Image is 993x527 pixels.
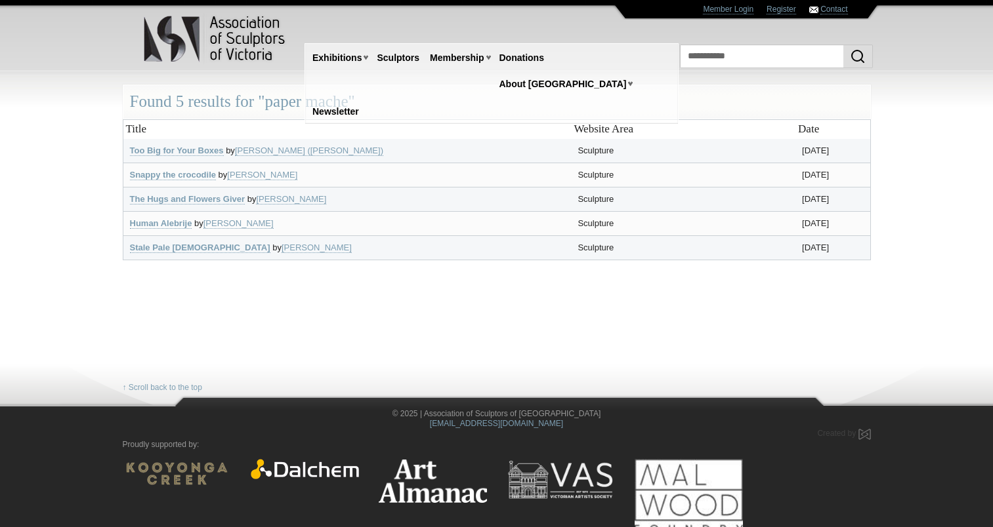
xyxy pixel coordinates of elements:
td: [DATE] [795,163,870,187]
th: Date [795,119,870,138]
a: Created by [817,429,870,438]
img: logo.png [143,13,287,65]
a: [PERSON_NAME] [227,170,297,180]
img: Search [850,49,866,64]
td: Sculpture [571,211,795,235]
a: [EMAIL_ADDRESS][DOMAIN_NAME] [430,419,563,428]
a: The Hugs and Flowers Giver [130,194,245,205]
img: Created by Marby [858,429,871,440]
td: [DATE] [795,139,870,163]
a: About [GEOGRAPHIC_DATA] [494,72,632,96]
td: by [123,187,571,211]
th: Website Area [571,119,795,138]
td: by [123,139,571,163]
td: Sculpture [571,139,795,163]
div: © 2025 | Association of Sculptors of [GEOGRAPHIC_DATA] [113,409,881,429]
div: Found 5 results for "paper mache" [123,85,871,119]
a: Register [767,5,796,14]
td: Sculpture [571,163,795,187]
th: Title [123,119,571,138]
img: Contact ASV [809,7,818,13]
td: by [123,235,571,260]
a: Newsletter [307,100,364,124]
td: [DATE] [795,187,870,211]
a: [PERSON_NAME] ([PERSON_NAME]) [235,146,383,156]
img: Art Almanac [379,459,487,502]
img: Dalchem Products [251,459,359,479]
a: ↑ Scroll back to the top [123,383,202,393]
td: [DATE] [795,235,870,260]
a: Human Alebrije [130,218,192,229]
td: Sculpture [571,235,795,260]
td: [DATE] [795,211,870,235]
a: Snappy the crocodile [130,170,216,180]
a: Membership [425,46,489,70]
a: Sculptors [371,46,425,70]
img: Kooyonga Wines [123,459,231,488]
a: Too Big for Your Boxes [130,146,224,156]
a: [PERSON_NAME] [282,243,352,253]
td: Sculpture [571,187,795,211]
a: Stale Pale [DEMOGRAPHIC_DATA] [130,243,270,253]
a: Contact [820,5,847,14]
a: [PERSON_NAME] [203,218,274,229]
img: Victorian Artists Society [507,459,615,500]
td: by [123,211,571,235]
a: [PERSON_NAME] [256,194,326,205]
a: Exhibitions [307,46,367,70]
span: Created by [817,429,856,438]
p: Proudly supported by: [123,440,871,450]
td: by [123,163,571,187]
a: Donations [494,46,549,70]
a: Member Login [703,5,753,14]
